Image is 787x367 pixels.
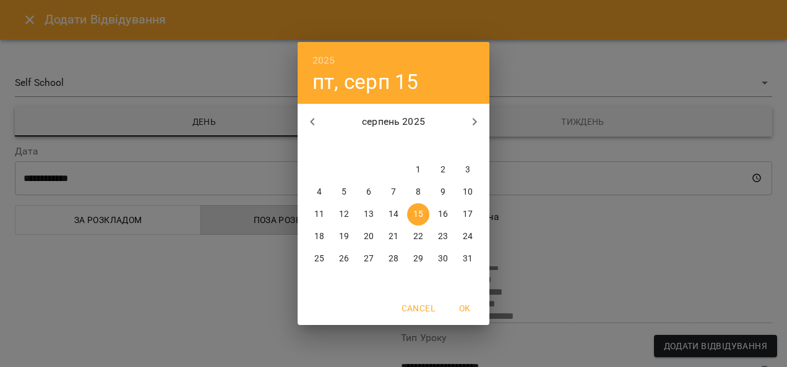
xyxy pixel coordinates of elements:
[397,297,440,319] button: Cancel
[438,253,448,265] p: 30
[312,52,335,69] button: 2025
[333,203,355,226] button: 12
[457,248,479,270] button: 31
[364,208,374,221] p: 13
[327,114,460,129] p: серпень 2025
[438,208,448,221] p: 16
[432,203,454,226] button: 16
[413,208,423,221] p: 15
[413,253,423,265] p: 29
[416,164,421,176] p: 1
[457,140,479,153] span: нд
[432,159,454,181] button: 2
[358,181,380,203] button: 6
[382,226,405,248] button: 21
[432,181,454,203] button: 9
[463,208,473,221] p: 17
[441,164,445,176] p: 2
[402,301,435,316] span: Cancel
[465,164,470,176] p: 3
[333,181,355,203] button: 5
[308,248,330,270] button: 25
[308,140,330,153] span: пн
[314,253,324,265] p: 25
[333,140,355,153] span: вт
[407,181,429,203] button: 8
[333,248,355,270] button: 26
[389,253,398,265] p: 28
[358,203,380,226] button: 13
[333,226,355,248] button: 19
[407,159,429,181] button: 1
[432,226,454,248] button: 23
[407,140,429,153] span: пт
[416,186,421,198] p: 8
[441,186,445,198] p: 9
[382,203,405,226] button: 14
[407,203,429,226] button: 15
[358,226,380,248] button: 20
[407,226,429,248] button: 22
[364,253,374,265] p: 27
[382,181,405,203] button: 7
[317,186,322,198] p: 4
[413,230,423,243] p: 22
[407,248,429,270] button: 29
[382,248,405,270] button: 28
[312,69,419,95] button: пт, серп 15
[308,181,330,203] button: 4
[339,253,349,265] p: 26
[391,186,396,198] p: 7
[366,186,371,198] p: 6
[457,203,479,226] button: 17
[339,230,349,243] p: 19
[358,248,380,270] button: 27
[463,230,473,243] p: 24
[445,297,484,319] button: OK
[389,208,398,221] p: 14
[314,230,324,243] p: 18
[457,159,479,181] button: 3
[342,186,346,198] p: 5
[308,226,330,248] button: 18
[382,140,405,153] span: чт
[463,186,473,198] p: 10
[432,140,454,153] span: сб
[438,230,448,243] p: 23
[450,301,480,316] span: OK
[457,181,479,203] button: 10
[463,253,473,265] p: 31
[389,230,398,243] p: 21
[457,226,479,248] button: 24
[339,208,349,221] p: 12
[358,140,380,153] span: ср
[308,203,330,226] button: 11
[314,208,324,221] p: 11
[432,248,454,270] button: 30
[364,230,374,243] p: 20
